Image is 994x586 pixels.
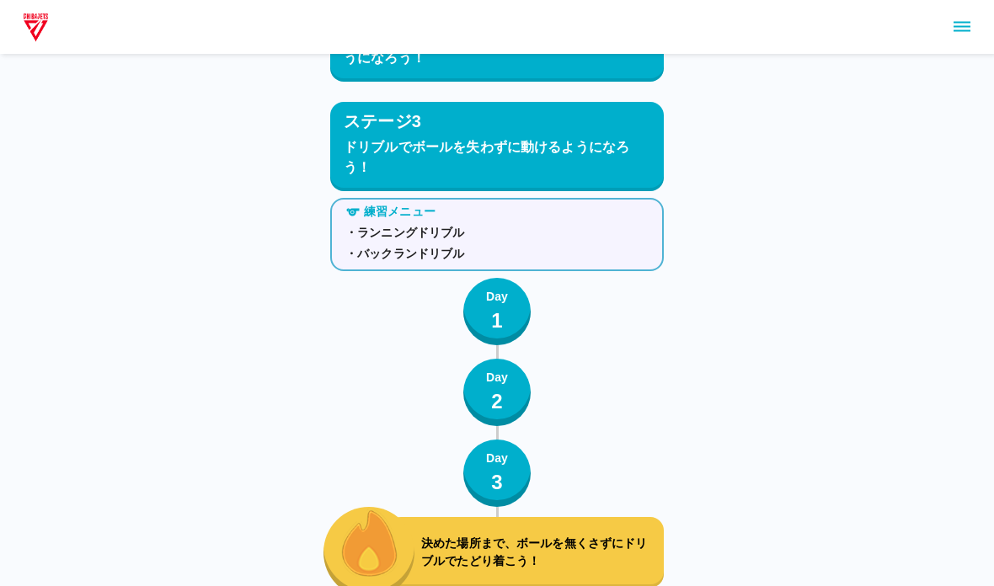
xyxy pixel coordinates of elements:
[345,245,649,263] p: ・バックランドリブル
[486,450,508,467] p: Day
[345,224,649,242] p: ・ランニングドリブル
[463,278,531,345] button: Day1
[20,10,51,44] img: dummy
[364,203,436,221] p: 練習メニュー
[341,508,398,577] img: fire_icon
[491,306,503,336] p: 1
[491,467,503,498] p: 3
[486,369,508,386] p: Day
[948,13,976,41] button: sidemenu
[421,535,657,570] p: 決めた場所まで、ボールを無くさずにドリブルでたどり着こう！
[491,386,503,417] p: 2
[463,359,531,426] button: Day2
[463,439,531,507] button: Day3
[344,109,421,134] p: ステージ3
[344,137,650,178] p: ドリブルでボールを失わずに動けるようになろう！
[486,288,508,306] p: Day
